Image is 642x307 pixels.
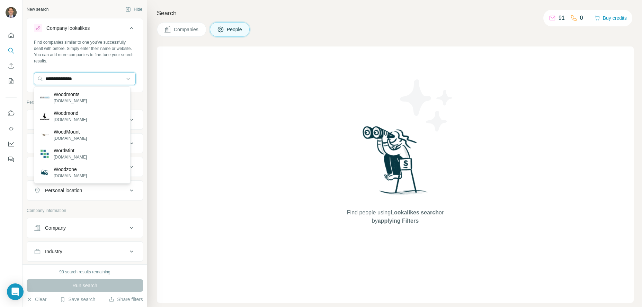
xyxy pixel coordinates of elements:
[27,207,143,214] p: Company information
[157,8,634,18] h4: Search
[27,220,143,236] button: Company
[378,218,419,224] span: applying Filters
[595,13,627,23] button: Buy credits
[54,91,87,98] p: Woodmonts
[6,29,17,42] button: Quick start
[27,243,143,260] button: Industry
[227,26,243,33] span: People
[40,111,50,121] img: Woodmond
[40,149,50,159] img: WordMint
[27,20,143,39] button: Company lookalikes
[46,25,90,32] div: Company lookalikes
[580,14,583,22] p: 0
[6,75,17,87] button: My lists
[27,99,143,105] p: Personal information
[60,296,95,303] button: Save search
[54,110,87,117] p: Woodmond
[6,153,17,165] button: Feedback
[54,98,87,104] p: [DOMAIN_NAME]
[54,166,87,173] p: Woodzone
[340,208,451,225] span: Find people using or by
[395,74,458,137] img: Surfe Illustration - Stars
[559,14,565,22] p: 91
[7,283,24,300] div: Open Intercom Messenger
[54,147,87,154] p: WordMint
[45,248,62,255] div: Industry
[59,269,110,275] div: 90 search results remaining
[54,173,87,179] p: [DOMAIN_NAME]
[27,6,48,12] div: New search
[6,138,17,150] button: Dashboard
[45,224,66,231] div: Company
[27,135,143,152] button: Seniority
[6,60,17,72] button: Enrich CSV
[6,44,17,57] button: Search
[40,130,50,140] img: WoodMount
[27,159,143,175] button: Department
[54,135,87,142] p: [DOMAIN_NAME]
[40,96,50,99] img: Woodmonts
[6,122,17,135] button: Use Surfe API
[391,210,439,215] span: Lookalikes search
[359,124,431,202] img: Surfe Illustration - Woman searching with binoculars
[34,39,136,64] div: Find companies similar to one you've successfully dealt with before. Simply enter their name or w...
[174,26,199,33] span: Companies
[40,168,50,177] img: Woodzone
[54,154,87,160] p: [DOMAIN_NAME]
[109,296,143,303] button: Share filters
[27,111,143,128] button: Job title
[6,107,17,120] button: Use Surfe on LinkedIn
[6,7,17,18] img: Avatar
[45,187,82,194] div: Personal location
[54,128,87,135] p: WoodMount
[54,117,87,123] p: [DOMAIN_NAME]
[121,4,147,15] button: Hide
[27,296,46,303] button: Clear
[27,182,143,199] button: Personal location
